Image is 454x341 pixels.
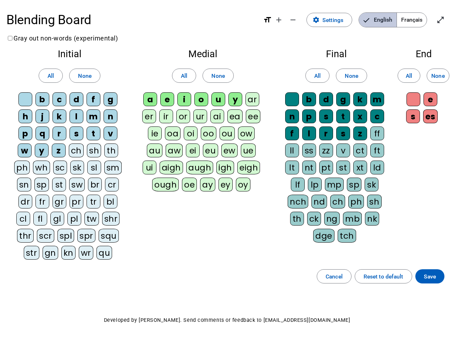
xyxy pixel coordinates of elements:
div: ou [220,126,235,140]
mat-icon: format_size [263,16,272,24]
div: wr [79,246,93,260]
div: oo [201,126,216,140]
div: gl [50,212,64,226]
div: d [70,92,83,106]
div: s [319,109,333,123]
div: ch [69,144,84,157]
div: gn [43,246,58,260]
div: ea [227,109,243,123]
div: ll [285,144,299,157]
button: All [398,69,420,83]
div: mb [343,212,362,226]
div: sm [104,161,122,174]
div: z [52,144,66,157]
div: xt [353,161,367,174]
div: t [336,109,350,123]
div: tr [87,195,100,209]
div: fr [35,195,49,209]
h2: End [406,49,441,59]
div: e [160,92,174,106]
button: None [427,69,449,83]
div: scr [37,229,54,243]
div: ai [210,109,224,123]
div: s [406,109,420,123]
div: er [142,109,156,123]
div: br [88,178,102,191]
div: oy [236,178,250,191]
div: j [35,109,49,123]
div: aigh [160,161,183,174]
div: nd [311,195,327,209]
div: cr [105,178,119,191]
div: es [423,109,438,123]
h2: Final [279,49,393,59]
button: All [172,69,196,83]
mat-icon: remove [289,16,297,24]
div: shr [102,212,120,226]
div: ough [152,178,179,191]
div: i [177,92,191,106]
div: th [290,212,304,226]
span: None [211,71,225,81]
div: ar [245,92,259,106]
mat-icon: add [275,16,283,24]
div: ct [353,144,367,157]
span: Cancel [326,272,343,281]
div: x [353,109,367,123]
div: l [302,126,316,140]
div: pt [319,161,333,174]
div: ey [218,178,233,191]
div: igh [216,161,234,174]
h1: Blending Board [6,7,257,33]
div: str [24,246,39,260]
span: Settings [322,15,343,25]
div: z [353,126,367,140]
div: sh [87,144,101,157]
input: Gray out non-words (experimental) [8,36,12,40]
div: aw [166,144,183,157]
div: w [18,144,32,157]
div: oi [184,126,198,140]
div: u [211,92,225,106]
div: th [104,144,118,157]
span: All [48,71,54,81]
span: All [181,71,187,81]
div: g [336,92,350,106]
div: k [52,109,66,123]
div: sl [87,161,101,174]
span: None [345,71,358,81]
div: sk [365,178,378,191]
div: sn [17,178,31,191]
div: l [70,109,83,123]
div: ow [238,126,255,140]
div: g [104,92,117,106]
div: ei [186,144,200,157]
div: lf [291,178,305,191]
div: kn [61,246,76,260]
div: c [370,109,384,123]
div: k [353,92,367,106]
p: Developed by [PERSON_NAME]. Send comments or feedback to [EMAIL_ADDRESS][DOMAIN_NAME] [6,315,448,325]
div: ss [302,144,316,157]
div: sp [34,178,49,191]
div: ee [246,109,260,123]
div: f [87,92,100,106]
div: r [52,126,66,140]
div: q [35,126,49,140]
button: Save [415,269,444,283]
div: ph [14,161,30,174]
div: t [87,126,100,140]
button: None [69,69,100,83]
div: v [104,126,117,140]
div: eu [203,144,218,157]
div: sp [347,178,361,191]
div: f [285,126,299,140]
div: fl [33,212,47,226]
div: st [52,178,66,191]
div: p [302,109,316,123]
div: ew [221,144,238,157]
div: au [147,144,162,157]
div: or [176,109,190,123]
div: dr [18,195,32,209]
div: qu [96,246,112,260]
